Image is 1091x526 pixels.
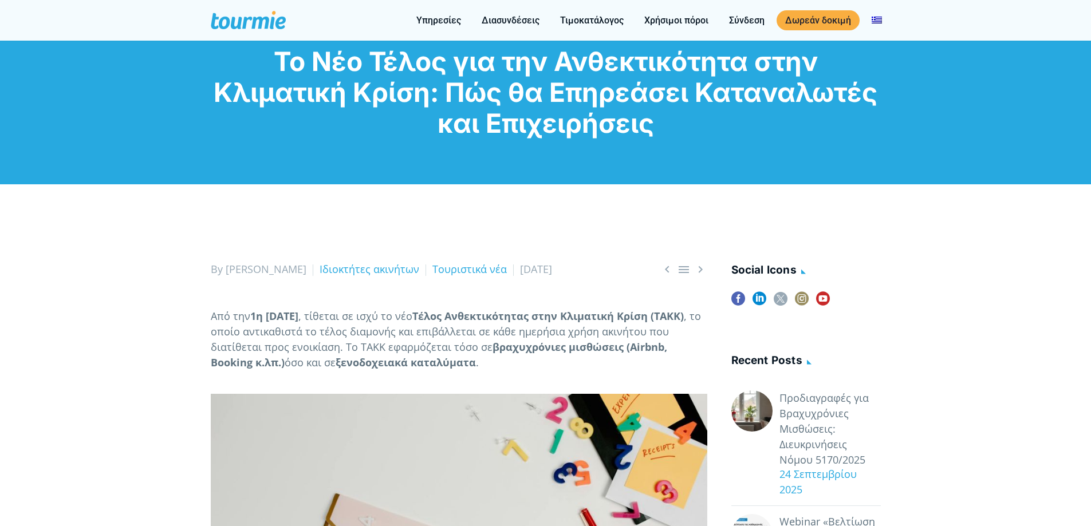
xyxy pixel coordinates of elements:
[774,292,787,313] a: twitter
[863,13,891,27] a: Αλλαγή σε
[731,262,881,280] h4: social icons
[720,13,773,27] a: Σύνδεση
[320,262,419,276] a: Ιδιοκτήτες ακινήτων
[552,13,632,27] a: Τιμοκατάλογος
[731,292,745,313] a: facebook
[285,355,336,369] span: όσο και σε
[694,262,707,276] a: 
[520,262,552,276] span: [DATE]
[250,309,298,323] b: 1η [DATE]
[677,262,691,276] a: 
[694,262,707,276] span: Next post
[773,466,881,497] div: 24 Σεπτεμβρίου 2025
[211,262,306,276] span: By [PERSON_NAME]
[816,292,830,313] a: youtube
[298,309,412,323] span: , τίθεται σε ισχύ το νέο
[731,352,881,371] h4: Recent posts
[777,10,860,30] a: Δωρεάν δοκιμή
[795,292,809,313] a: instagram
[211,309,701,354] span: , το οποίο αντικαθιστά το τέλος διαμονής και επιβάλλεται σε κάθε ημερήσια χρήση ακινήτου που διατ...
[211,309,250,323] span: Από την
[432,262,507,276] a: Τουριστικά νέα
[660,262,674,276] a: 
[473,13,548,27] a: Διασυνδέσεις
[660,262,674,276] span: Previous post
[753,292,766,313] a: linkedin
[408,13,470,27] a: Υπηρεσίες
[636,13,717,27] a: Χρήσιμοι πόροι
[779,390,881,468] a: Προδιαγραφές για Βραχυχρόνιες Μισθώσεις: Διευκρινήσεις Νόμου 5170/2025
[412,309,684,323] b: Τέλος Ανθεκτικότητας στην Κλιματική Κρίση (ΤΑΚΚ)
[476,355,479,369] span: .
[211,46,881,139] h1: Το Νέο Τέλος για την Ανθεκτικότητα στην Κλιματική Κρίση: Πώς θα Επηρεάσει Καταναλωτές και Επιχειρ...
[336,355,476,369] b: ξενοδοχειακά καταλύματα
